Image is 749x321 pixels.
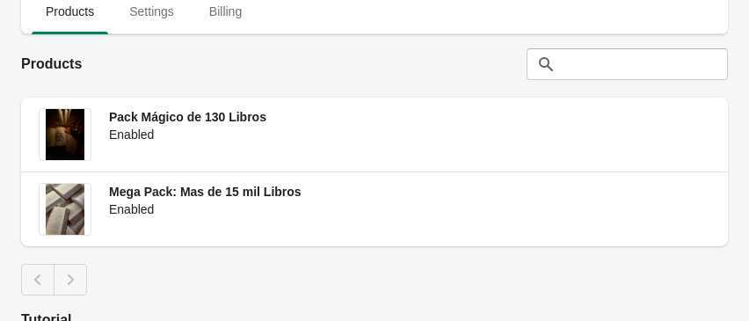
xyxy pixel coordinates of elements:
h2: Products [21,54,82,75]
div: Enabled [109,201,710,218]
span: Mega Pack: Mas de 15 mil Libros [109,185,302,199]
div: Enabled [109,126,710,143]
img: Mega Pack: Mas de 15 mil Libros [46,184,84,235]
span: Pack Mágico de 130 Libros [109,110,266,124]
nav: Pagination [21,264,728,295]
img: Pack Mágico de 130 Libros [46,109,84,160]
